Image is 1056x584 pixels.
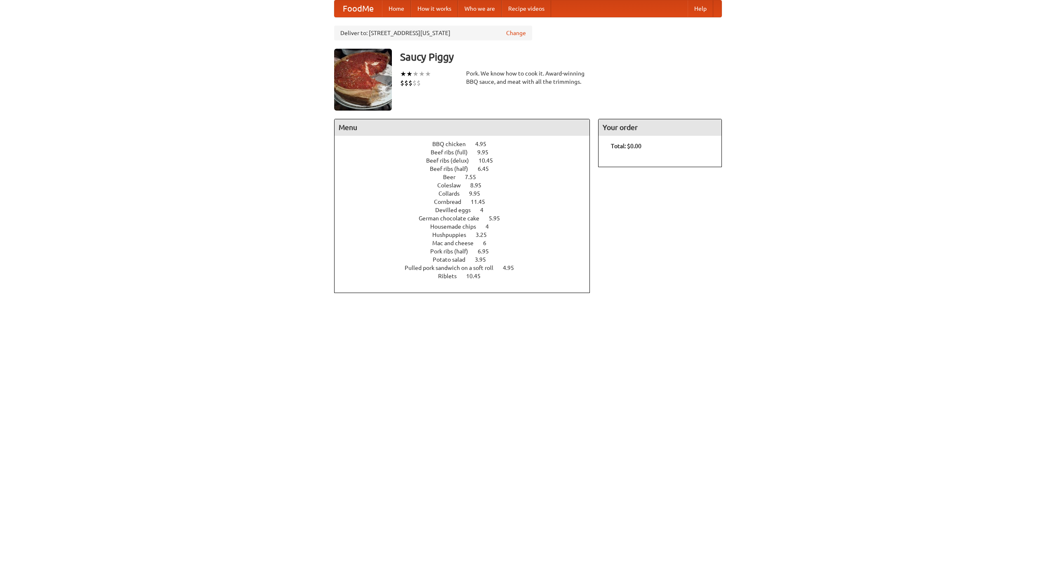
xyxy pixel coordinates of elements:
a: Pulled pork sandwich on a soft roll 4.95 [405,265,529,271]
a: Mac and cheese 6 [432,240,502,246]
a: Beef ribs (delux) 10.45 [426,157,508,164]
a: Devilled eggs 4 [435,207,499,213]
span: 7.55 [465,174,484,180]
span: Riblets [438,273,465,279]
span: 10.45 [478,157,501,164]
span: Pork ribs (half) [430,248,476,255]
li: ★ [400,69,406,78]
a: Potato salad 3.95 [433,256,501,263]
img: angular.jpg [334,49,392,111]
span: Devilled eggs [435,207,479,213]
a: Pork ribs (half) 6.95 [430,248,504,255]
li: ★ [425,69,431,78]
span: 3.25 [476,232,495,238]
span: 5.95 [489,215,508,222]
span: 9.95 [477,149,497,156]
span: Mac and cheese [432,240,482,246]
a: Beef ribs (half) 6.45 [430,166,504,172]
h4: Menu [335,119,589,136]
h4: Your order [599,119,721,136]
h3: Saucy Piggy [400,49,722,65]
li: ★ [419,69,425,78]
a: Hushpuppies 3.25 [432,232,502,238]
a: Change [506,29,526,37]
div: Deliver to: [STREET_ADDRESS][US_STATE] [334,26,532,40]
span: Beef ribs (full) [431,149,476,156]
a: Beef ribs (full) 9.95 [431,149,504,156]
a: Who we are [458,0,502,17]
span: German chocolate cake [419,215,488,222]
span: 8.95 [470,182,490,189]
a: Riblets 10.45 [438,273,496,279]
span: 6 [483,240,495,246]
span: Hushpuppies [432,232,474,238]
li: ★ [406,69,412,78]
span: 3.95 [475,256,494,263]
a: FoodMe [335,0,382,17]
span: 4.95 [503,265,522,271]
li: ★ [412,69,419,78]
a: German chocolate cake 5.95 [419,215,515,222]
span: 11.45 [471,199,493,205]
span: Housemade chips [430,223,484,230]
a: Recipe videos [502,0,551,17]
b: Total: $0.00 [611,143,641,149]
a: How it works [411,0,458,17]
span: Cornbread [434,199,469,205]
li: $ [408,78,412,87]
li: $ [412,78,417,87]
li: $ [404,78,408,87]
span: Potato salad [433,256,474,263]
span: Collards [438,190,468,197]
span: Pulled pork sandwich on a soft roll [405,265,502,271]
span: 6.45 [478,166,497,172]
a: Home [382,0,411,17]
div: Pork. We know how to cook it. Award-winning BBQ sauce, and meat with all the trimmings. [466,69,590,86]
a: Collards 9.95 [438,190,495,197]
a: Cornbread 11.45 [434,199,500,205]
a: Housemade chips 4 [430,223,504,230]
span: 4 [486,223,497,230]
span: Beer [443,174,464,180]
li: $ [400,78,404,87]
span: 4.95 [475,141,495,147]
a: Coleslaw 8.95 [437,182,497,189]
li: $ [417,78,421,87]
span: 10.45 [466,273,489,279]
span: Beef ribs (delux) [426,157,477,164]
span: 4 [480,207,492,213]
span: Beef ribs (half) [430,166,476,172]
span: BBQ chicken [432,141,474,147]
a: Beer 7.55 [443,174,491,180]
a: Help [688,0,713,17]
span: Coleslaw [437,182,469,189]
span: 9.95 [469,190,488,197]
a: BBQ chicken 4.95 [432,141,502,147]
span: 6.95 [478,248,497,255]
